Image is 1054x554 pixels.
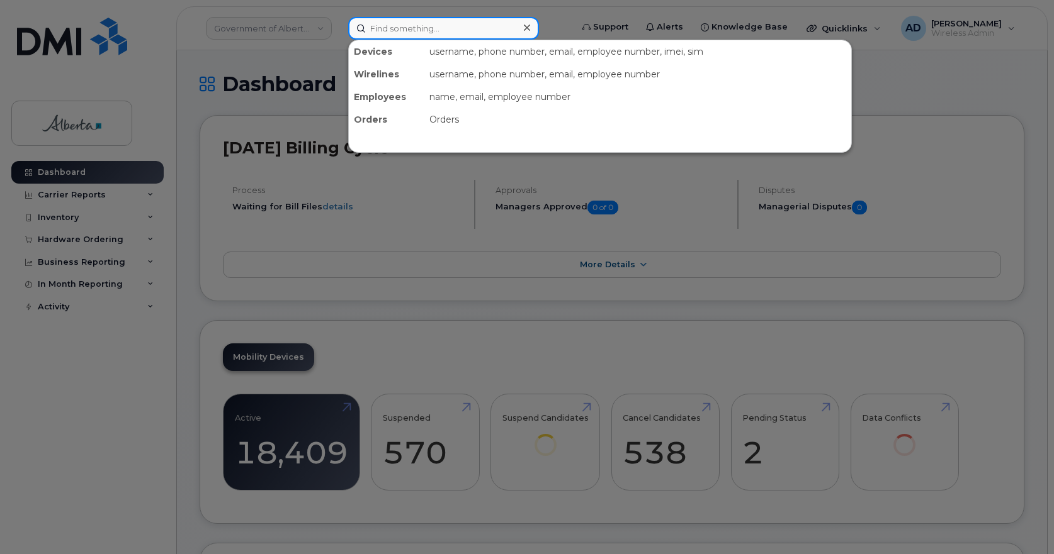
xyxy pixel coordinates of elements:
[349,63,424,86] div: Wirelines
[424,40,851,63] div: username, phone number, email, employee number, imei, sim
[349,108,424,131] div: Orders
[349,40,424,63] div: Devices
[424,63,851,86] div: username, phone number, email, employee number
[424,108,851,131] div: Orders
[349,86,424,108] div: Employees
[424,86,851,108] div: name, email, employee number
